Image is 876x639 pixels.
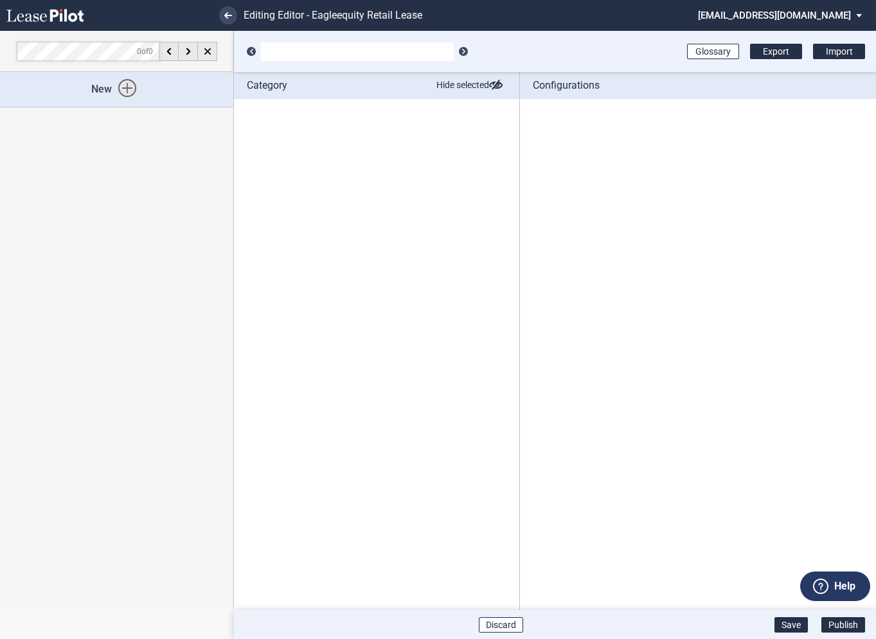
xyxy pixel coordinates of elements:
[826,46,853,57] span: Import
[520,72,876,99] div: Configurations
[137,46,141,55] span: 0
[137,46,153,55] span: of
[261,42,454,61] md-select: Category
[234,72,519,99] div: Category
[436,79,506,92] span: Hide selected
[750,44,802,59] button: Export
[821,617,865,633] button: Publish
[479,617,523,633] button: Discard
[774,617,808,633] button: Save
[148,46,153,55] span: 0
[687,44,739,59] a: Glossary
[834,578,855,595] label: Help
[800,571,870,601] button: Help
[91,82,143,96] p: New
[118,79,136,97] md-icon: Add new card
